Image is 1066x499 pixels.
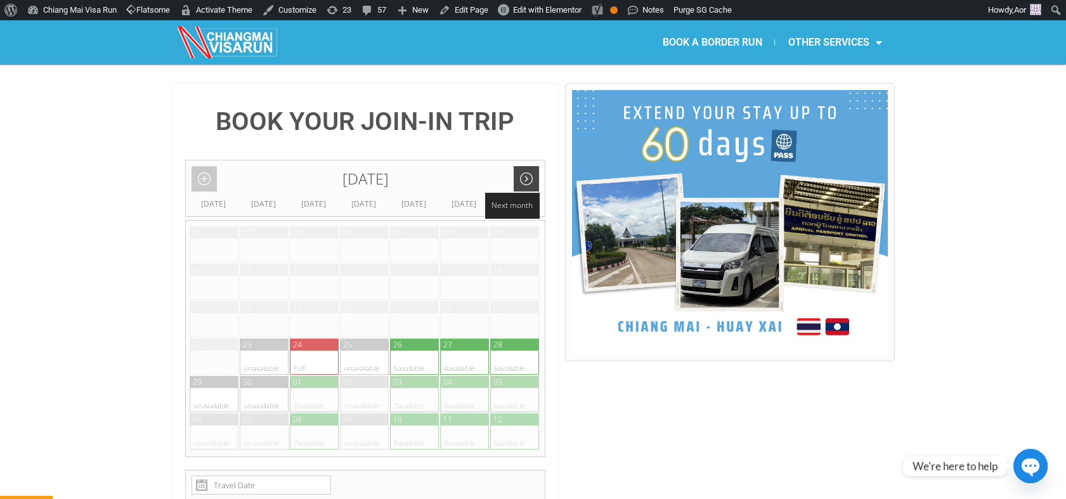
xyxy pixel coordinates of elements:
[514,166,539,191] a: Next month
[193,339,202,350] div: 22
[193,377,202,387] div: 29
[389,198,439,211] div: [DATE]
[533,28,894,57] nav: Menu
[443,227,452,238] div: 06
[293,339,302,350] div: 24
[243,302,252,313] div: 16
[293,264,302,275] div: 10
[1014,5,1026,15] span: Aor
[343,227,352,238] div: 04
[238,198,289,211] div: [DATE]
[493,264,502,275] div: 14
[293,302,302,313] div: 17
[493,377,502,387] div: 05
[185,109,546,134] h4: BOOK YOUR JOIN-IN TRIP
[243,264,252,275] div: 09
[343,264,352,275] div: 11
[649,28,774,57] a: BOOK A BORDER RUN
[343,302,352,313] div: 18
[393,377,402,387] div: 03
[443,264,452,275] div: 13
[443,302,452,313] div: 20
[610,6,618,14] div: OK
[393,414,402,425] div: 10
[439,198,489,211] div: [DATE]
[293,377,302,387] div: 01
[243,377,252,387] div: 30
[243,414,252,425] div: 07
[493,414,502,425] div: 12
[393,264,402,275] div: 12
[289,198,339,211] div: [DATE]
[393,227,402,238] div: 05
[343,339,352,350] div: 25
[493,302,502,313] div: 21
[443,377,452,387] div: 04
[393,302,402,313] div: 19
[493,339,502,350] div: 28
[243,227,252,238] div: 02
[339,198,389,211] div: [DATE]
[188,198,238,211] div: [DATE]
[513,5,582,15] span: Edit with Elementor
[343,377,352,387] div: 02
[393,339,402,350] div: 26
[193,302,202,313] div: 15
[193,264,202,275] div: 08
[186,160,545,198] div: [DATE]
[293,227,302,238] div: 03
[193,227,202,238] div: 01
[775,28,894,57] a: OTHER SERVICES
[293,414,302,425] div: 08
[493,227,502,238] div: 07
[243,339,252,350] div: 23
[193,414,202,425] div: 06
[443,339,452,350] div: 27
[343,414,352,425] div: 09
[485,193,539,218] span: Next month
[443,414,452,425] div: 11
